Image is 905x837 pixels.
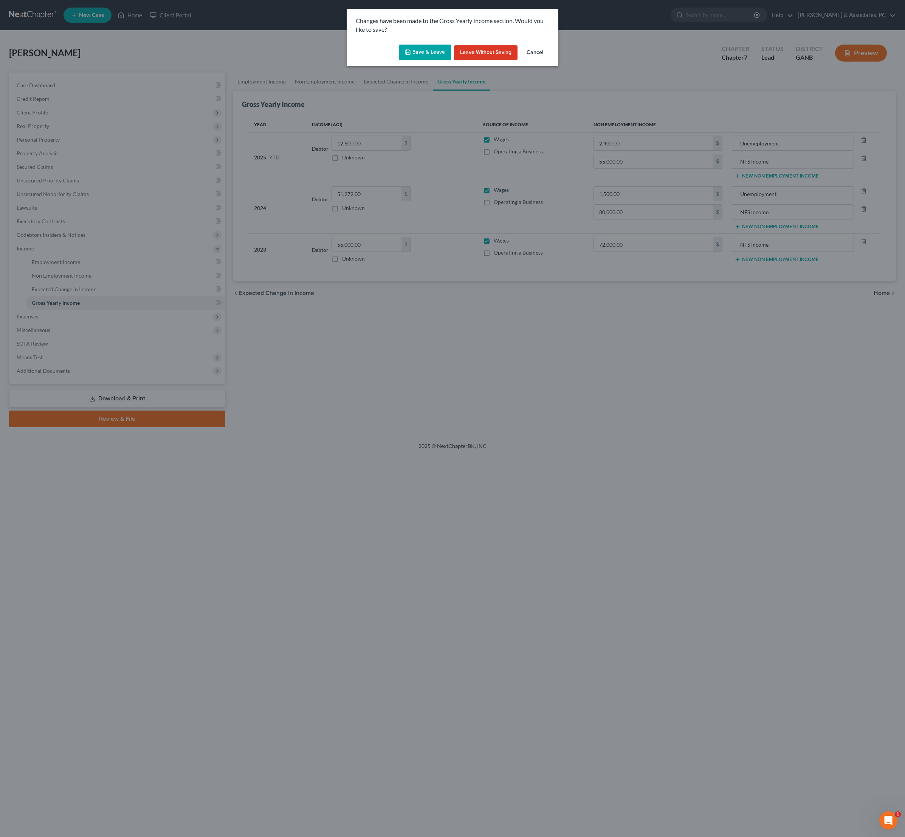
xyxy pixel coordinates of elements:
button: Save & Leave [399,45,451,60]
button: Cancel [521,45,549,60]
span: 1 [895,811,901,817]
p: Changes have been made to the Gross Yearly Income section. Would you like to save? [356,17,549,34]
iframe: Intercom live chat [879,811,897,829]
button: Leave without Saving [454,45,518,60]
